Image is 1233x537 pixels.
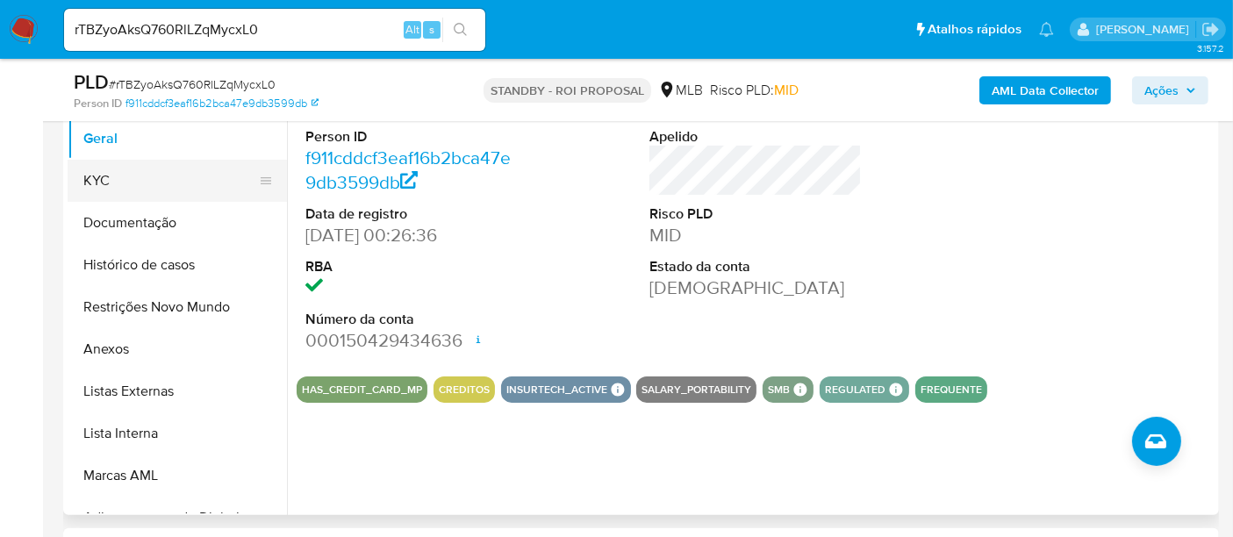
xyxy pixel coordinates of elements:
button: Marcas AML [68,455,287,497]
span: s [429,21,434,38]
p: STANDBY - ROI PROPOSAL [484,78,651,103]
button: search-icon [442,18,478,42]
dt: Data de registro [305,204,518,224]
a: f911cddcf3eaf16b2bca47e9db3599db [125,96,319,111]
button: Documentação [68,202,287,244]
button: Histórico de casos [68,244,287,286]
dt: Apelido [649,127,862,147]
button: Lista Interna [68,412,287,455]
dd: MID [649,223,862,247]
dd: [DEMOGRAPHIC_DATA] [649,276,862,300]
a: Notificações [1039,22,1054,37]
dt: Risco PLD [649,204,862,224]
span: # rTBZyoAksQ760RlLZqMycxL0 [109,75,276,93]
span: Atalhos rápidos [928,20,1022,39]
a: Sair [1201,20,1220,39]
dt: Número da conta [305,310,518,329]
b: Person ID [74,96,122,111]
button: Ações [1132,76,1208,104]
span: Alt [405,21,419,38]
button: Restrições Novo Mundo [68,286,287,328]
input: Pesquise usuários ou casos... [64,18,485,41]
dt: Person ID [305,127,518,147]
button: KYC [68,160,273,202]
button: Listas Externas [68,370,287,412]
b: PLD [74,68,109,96]
button: AML Data Collector [979,76,1111,104]
dt: Estado da conta [649,257,862,276]
span: Risco PLD: [710,81,799,100]
dt: RBA [305,257,518,276]
div: MLB [658,81,703,100]
span: 3.157.2 [1197,41,1224,55]
dd: 000150429434636 [305,328,518,353]
dd: [DATE] 00:26:36 [305,223,518,247]
button: Geral [68,118,287,160]
span: MID [774,80,799,100]
span: Ações [1144,76,1179,104]
a: f911cddcf3eaf16b2bca47e9db3599db [305,145,511,195]
p: erico.trevizan@mercadopago.com.br [1096,21,1195,38]
button: Anexos [68,328,287,370]
b: AML Data Collector [992,76,1099,104]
